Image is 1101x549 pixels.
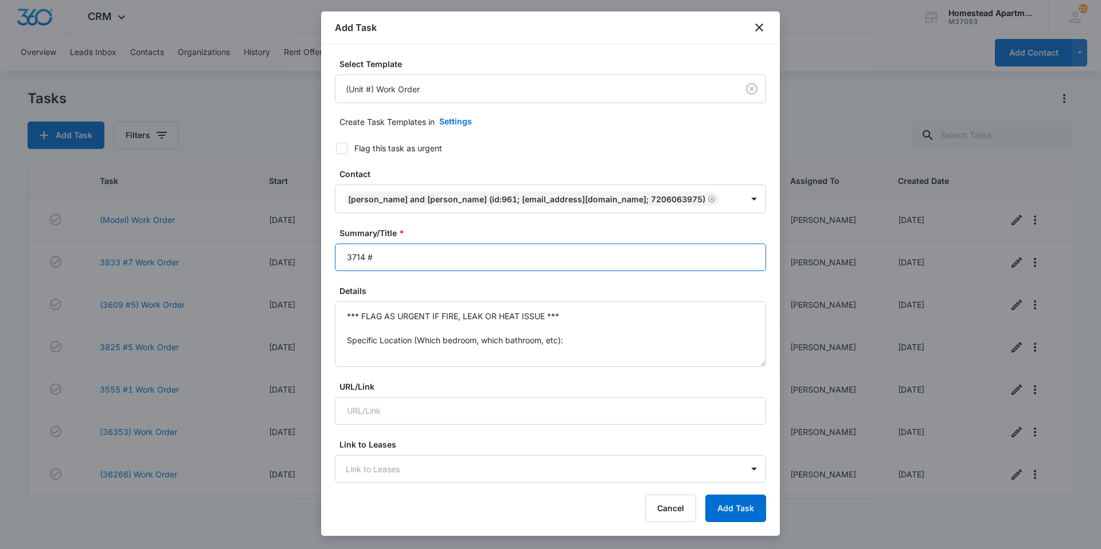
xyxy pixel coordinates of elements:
label: Select Template [339,58,771,70]
label: Contact [339,168,771,180]
button: Add Task [705,495,766,522]
button: Settings [428,108,483,135]
div: [PERSON_NAME] and [PERSON_NAME] (ID:961; [EMAIL_ADDRESS][DOMAIN_NAME]; 7206063975) [348,194,705,204]
div: Flag this task as urgent [354,142,442,154]
button: close [752,21,766,34]
textarea: *** FLAG AS URGENT IF FIRE, LEAK OR HEAT ISSUE *** Specific Location (Which bedroom, which bathro... [335,301,766,367]
input: URL/Link [335,397,766,425]
label: URL/Link [339,381,771,393]
button: Clear [743,80,761,98]
label: Summary/Title [339,227,771,239]
div: Remove Jonathan Ordonez and Micaila Hoop (ID:961; mhoop825@gmail.com; 7206063975) [705,195,716,203]
button: Cancel [645,495,696,522]
input: Summary/Title [335,244,766,271]
h1: Add Task [335,21,377,34]
label: Details [339,285,771,297]
label: Link to Leases [339,438,771,450]
p: Create Task Templates in [339,116,435,128]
